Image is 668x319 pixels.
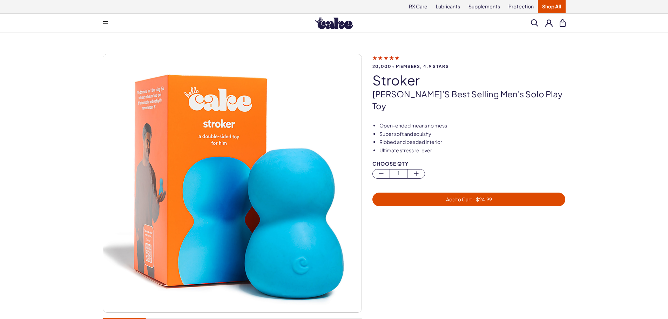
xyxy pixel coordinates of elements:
span: - $ 24.99 [472,196,492,202]
h1: stroker [372,73,566,88]
p: [PERSON_NAME]’s best selling men’s solo play toy [372,88,566,112]
li: Super soft and squishy [379,131,566,138]
li: Ultimate stress reliever [379,147,566,154]
img: stroker [103,54,362,312]
li: Ribbed and beaded interior [379,139,566,146]
span: 20,000+ members, 4.9 stars [372,64,566,69]
li: Open-ended means no mess [379,122,566,129]
div: Choose Qty [372,161,566,166]
span: 1 [390,169,407,178]
button: Add to Cart - $24.99 [372,193,566,206]
img: Hello Cake [315,17,353,29]
span: Add to Cart [446,196,492,202]
a: 20,000+ members, 4.9 stars [372,55,566,69]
